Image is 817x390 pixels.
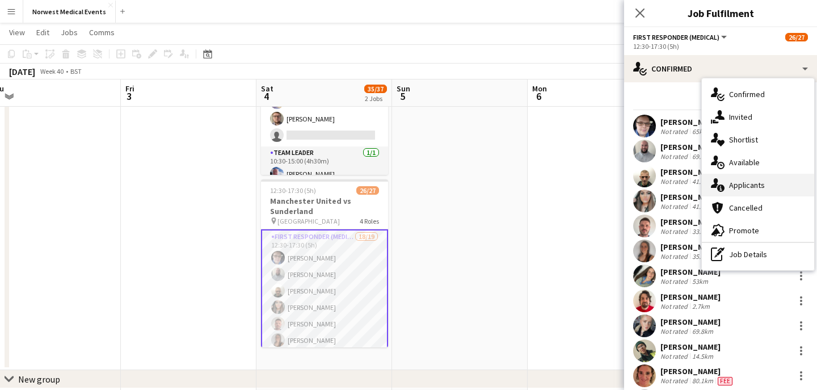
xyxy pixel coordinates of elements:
[365,94,386,103] div: 2 Jobs
[660,366,735,376] div: [PERSON_NAME]
[660,292,721,302] div: [PERSON_NAME]
[729,112,752,122] span: Invited
[124,90,134,103] span: 3
[660,152,690,161] div: Not rated
[633,42,808,51] div: 12:30-17:30 (5h)
[660,267,721,277] div: [PERSON_NAME]
[395,90,410,103] span: 5
[660,342,721,352] div: [PERSON_NAME]
[624,55,817,82] div: Confirmed
[660,167,721,177] div: [PERSON_NAME]
[633,33,728,41] button: First Responder (Medical)
[660,376,690,385] div: Not rated
[9,27,25,37] span: View
[690,152,715,161] div: 69.3km
[18,374,60,385] div: New group
[690,127,710,136] div: 65km
[660,127,690,136] div: Not rated
[32,25,54,40] a: Edit
[660,302,690,311] div: Not rated
[125,83,134,94] span: Fri
[56,25,82,40] a: Jobs
[9,66,35,77] div: [DATE]
[397,83,410,94] span: Sun
[660,252,690,261] div: Not rated
[729,180,765,190] span: Applicants
[785,33,808,41] span: 26/27
[261,83,273,94] span: Sat
[690,327,715,336] div: 69.8km
[660,352,690,360] div: Not rated
[660,192,721,202] div: [PERSON_NAME]
[690,177,715,186] div: 41.7km
[690,227,715,236] div: 33.5km
[261,179,388,347] app-job-card: 12:30-17:30 (5h)26/27Manchester United vs Sunderland [GEOGRAPHIC_DATA]4 RolesFirst Responder (Med...
[270,186,316,195] span: 12:30-17:30 (5h)
[660,277,690,286] div: Not rated
[660,242,721,252] div: [PERSON_NAME]
[261,196,388,216] h3: Manchester United vs Sunderland
[660,117,721,127] div: [PERSON_NAME]
[360,217,379,225] span: 4 Roles
[356,186,379,195] span: 26/27
[5,25,30,40] a: View
[702,243,814,266] div: Job Details
[729,157,760,167] span: Available
[660,202,690,211] div: Not rated
[624,6,817,20] h3: Job Fulfilment
[718,377,732,385] span: Fee
[660,317,721,327] div: [PERSON_NAME]
[532,83,547,94] span: Mon
[633,33,719,41] span: First Responder (Medical)
[729,225,759,236] span: Promote
[61,27,78,37] span: Jobs
[729,89,765,99] span: Confirmed
[89,27,115,37] span: Comms
[23,1,116,23] button: Norwest Medical Events
[690,252,715,261] div: 35.8km
[261,146,388,185] app-card-role: Team Leader1/110:30-15:00 (4h30m)[PERSON_NAME]
[37,67,66,76] span: Week 40
[690,302,712,311] div: 2.7km
[690,202,715,211] div: 41.7km
[690,277,710,286] div: 53km
[715,376,735,385] div: Crew has different fees then in role
[530,90,547,103] span: 6
[85,25,119,40] a: Comms
[259,90,273,103] span: 4
[660,142,721,152] div: [PERSON_NAME]
[660,227,690,236] div: Not rated
[277,217,340,225] span: [GEOGRAPHIC_DATA]
[690,376,715,385] div: 80.1km
[729,135,758,145] span: Shortlist
[36,27,49,37] span: Edit
[660,327,690,336] div: Not rated
[690,352,715,360] div: 14.5km
[364,85,387,93] span: 35/37
[70,67,82,76] div: BST
[660,177,690,186] div: Not rated
[660,217,721,227] div: [PERSON_NAME]
[729,203,763,213] span: Cancelled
